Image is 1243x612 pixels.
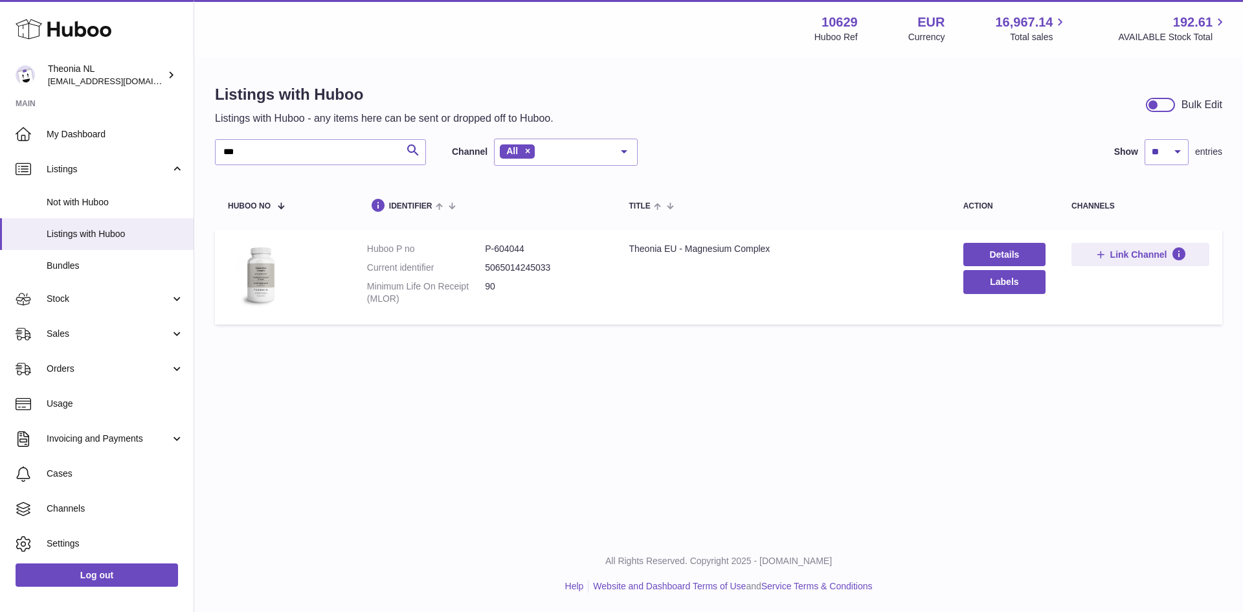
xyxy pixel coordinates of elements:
div: channels [1071,202,1209,210]
a: Log out [16,563,178,587]
strong: EUR [917,14,945,31]
span: 16,967.14 [995,14,1053,31]
div: Huboo Ref [814,31,858,43]
span: Listings with Huboo [47,228,184,240]
span: [EMAIL_ADDRESS][DOMAIN_NAME] [48,76,190,86]
a: Help [565,581,584,591]
label: Show [1114,146,1138,158]
span: My Dashboard [47,128,184,141]
span: Sales [47,328,170,340]
span: Cases [47,468,184,480]
span: Invoicing and Payments [47,433,170,445]
a: Details [963,243,1046,266]
div: Bulk Edit [1181,98,1222,112]
button: Link Channel [1071,243,1209,266]
span: entries [1195,146,1222,158]
dt: Minimum Life On Receipt (MLOR) [367,280,485,305]
h1: Listings with Huboo [215,84,554,105]
span: All [506,146,518,156]
dd: P-604044 [485,243,603,255]
a: Service Terms & Conditions [761,581,873,591]
span: identifier [389,202,432,210]
img: Theonia EU - Magnesium Complex [228,243,293,308]
a: 192.61 AVAILABLE Stock Total [1118,14,1227,43]
span: AVAILABLE Stock Total [1118,31,1227,43]
div: action [963,202,1046,210]
span: Channels [47,503,184,515]
img: internalAdmin-10629@internal.huboo.com [16,65,35,85]
div: Currency [908,31,945,43]
span: Settings [47,538,184,550]
div: Theonia EU - Magnesium Complex [629,243,937,255]
span: title [629,202,650,210]
p: All Rights Reserved. Copyright 2025 - [DOMAIN_NAME] [205,555,1233,567]
span: Huboo no [228,202,271,210]
a: 16,967.14 Total sales [995,14,1068,43]
div: Theonia NL [48,63,164,87]
dd: 90 [485,280,603,305]
li: and [588,580,872,593]
span: 192.61 [1173,14,1213,31]
span: Bundles [47,260,184,272]
span: Listings [47,163,170,176]
span: Orders [47,363,170,375]
dd: 5065014245033 [485,262,603,274]
dt: Current identifier [367,262,485,274]
strong: 10629 [822,14,858,31]
p: Listings with Huboo - any items here can be sent or dropped off to Huboo. [215,111,554,126]
dt: Huboo P no [367,243,485,255]
span: Link Channel [1110,249,1167,260]
span: Not with Huboo [47,196,184,209]
label: Channel [452,146,487,158]
a: Website and Dashboard Terms of Use [593,581,746,591]
span: Usage [47,398,184,410]
button: Labels [963,270,1046,293]
span: Stock [47,293,170,305]
span: Total sales [1010,31,1068,43]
